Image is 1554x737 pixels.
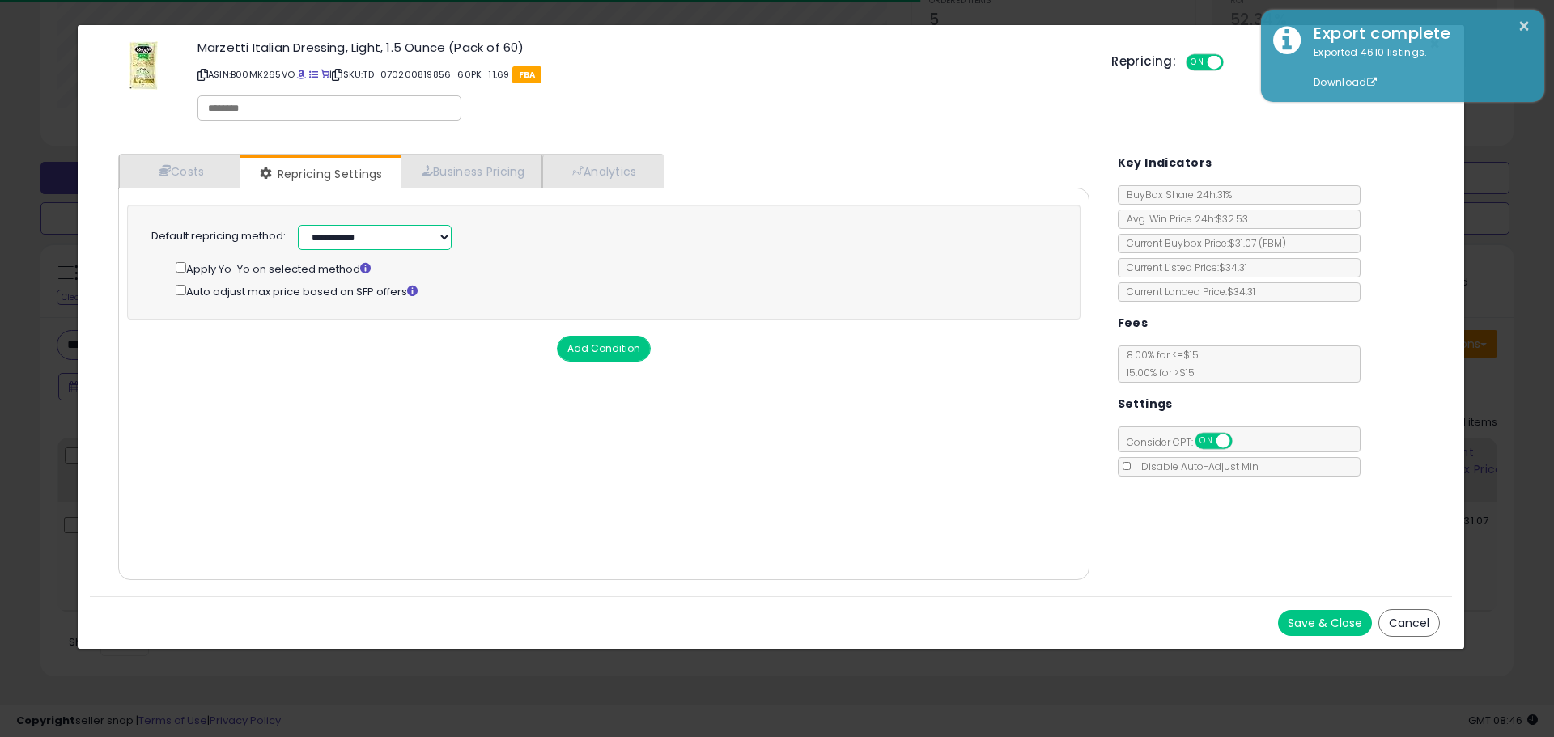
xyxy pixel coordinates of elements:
div: Exported 4610 listings. [1301,45,1532,91]
span: OFF [1221,56,1247,70]
h5: Repricing: [1111,55,1176,68]
span: OFF [1229,434,1255,448]
h5: Fees [1118,313,1149,333]
span: 15.00 % for > $15 [1119,366,1195,379]
a: Business Pricing [401,155,542,188]
span: BuyBox Share 24h: 31% [1119,188,1232,201]
a: Analytics [542,155,662,188]
button: Add Condition [557,336,651,362]
a: BuyBox page [297,68,306,81]
div: Auto adjust max price based on SFP offers [176,282,1054,300]
a: Repricing Settings [240,158,399,190]
a: Your listing only [321,68,329,81]
span: ON [1187,56,1208,70]
span: ( FBM ) [1259,236,1286,250]
img: 51MQ0jT2GrL._SL60_.jpg [129,41,158,90]
span: Consider CPT: [1119,435,1254,449]
button: Save & Close [1278,610,1372,636]
label: Default repricing method: [151,229,286,244]
p: ASIN: B00MK265VO | SKU: TD_070200819856_60PK_11.69 [197,61,1087,87]
button: Cancel [1378,609,1440,637]
span: Current Landed Price: $34.31 [1119,285,1255,299]
span: Avg. Win Price 24h: $32.53 [1119,212,1248,226]
span: 8.00 % for <= $15 [1119,348,1199,379]
span: Disable Auto-Adjust Min [1133,460,1259,473]
span: Current Listed Price: $34.31 [1119,260,1247,274]
span: ON [1196,434,1216,448]
span: Current Buybox Price: [1119,236,1286,250]
h3: Marzetti Italian Dressing, Light, 1.5 Ounce (Pack of 60) [197,41,1087,53]
a: Download [1314,75,1377,89]
div: Export complete [1301,22,1532,45]
button: × [1518,16,1531,36]
div: Apply Yo-Yo on selected method [176,259,1054,277]
span: $31.07 [1229,236,1286,250]
a: All offer listings [309,68,318,81]
h5: Settings [1118,394,1173,414]
h5: Key Indicators [1118,153,1212,173]
span: FBA [512,66,542,83]
a: Costs [119,155,240,188]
